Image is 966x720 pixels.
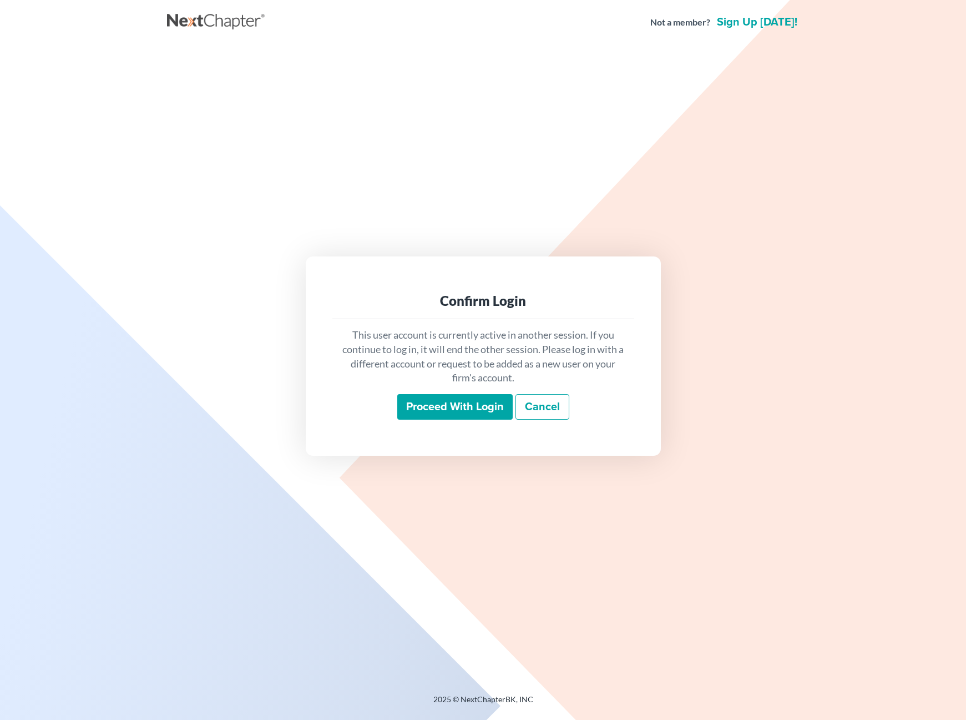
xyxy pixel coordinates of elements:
[341,328,625,385] p: This user account is currently active in another session. If you continue to log in, it will end ...
[650,16,710,29] strong: Not a member?
[515,394,569,420] a: Cancel
[397,394,513,420] input: Proceed with login
[167,694,800,714] div: 2025 © NextChapterBK, INC
[341,292,625,310] div: Confirm Login
[715,17,800,28] a: Sign up [DATE]!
